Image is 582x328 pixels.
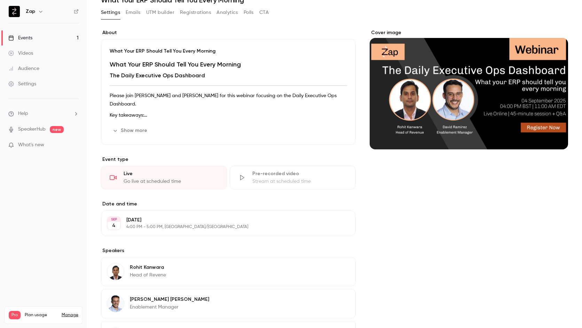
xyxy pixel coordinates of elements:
[112,222,116,229] p: 4
[217,7,238,18] button: Analytics
[50,126,64,133] span: new
[9,6,20,17] img: Zap
[130,264,166,271] p: Rohit Kanwara
[101,156,356,163] p: Event type
[8,110,79,117] li: help-dropdown-opener
[107,263,124,280] img: Rohit Kanwara
[25,312,57,318] span: Plan usage
[8,65,39,72] div: Audience
[252,178,347,185] div: Stream at scheduled time
[370,29,568,36] label: Cover image
[18,110,28,117] span: Help
[8,80,36,87] div: Settings
[230,166,356,189] div: Pre-recorded videoStream at scheduled time
[126,217,319,224] p: [DATE]
[110,48,347,55] p: What Your ERP Should Tell You Every Morning
[101,289,356,318] div: David Ramirez[PERSON_NAME] [PERSON_NAME]Enablement Manager
[110,92,347,108] p: Please join [PERSON_NAME] and [PERSON_NAME] for this webinar focusing on the Daily Executive Ops ...
[370,29,568,149] section: Cover image
[107,295,124,312] img: David Ramirez
[110,60,347,69] h1: What Your ERP Should Tell You Every Morning
[259,7,269,18] button: CTA
[101,166,227,189] div: LiveGo live at scheduled time
[108,217,120,222] div: SEP
[124,178,218,185] div: Go live at scheduled time
[101,257,356,286] div: Rohit KanwaraRohit KanwaraHead of Revene
[18,141,44,149] span: What's new
[101,7,120,18] button: Settings
[146,7,174,18] button: UTM builder
[8,34,32,41] div: Events
[126,7,140,18] button: Emails
[101,29,356,36] label: About
[9,311,21,319] span: Pro
[130,296,209,303] p: [PERSON_NAME] [PERSON_NAME]
[252,170,347,177] div: Pre-recorded video
[130,272,166,279] p: Head of Revene
[110,71,347,80] h2: The Daily Executive Ops Dashboard
[110,111,347,119] p: Key takeaways:
[180,7,211,18] button: Registrations
[62,312,78,318] a: Manage
[244,7,254,18] button: Polls
[101,201,356,208] label: Date and time
[126,224,319,230] p: 4:00 PM - 5:00 PM, [GEOGRAPHIC_DATA]/[GEOGRAPHIC_DATA]
[101,247,356,254] label: Speakers
[124,170,218,177] div: Live
[18,126,46,133] a: SpeakerHub
[8,50,33,57] div: Videos
[26,8,35,15] h6: Zap
[130,304,209,311] p: Enablement Manager
[110,125,151,136] button: Show more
